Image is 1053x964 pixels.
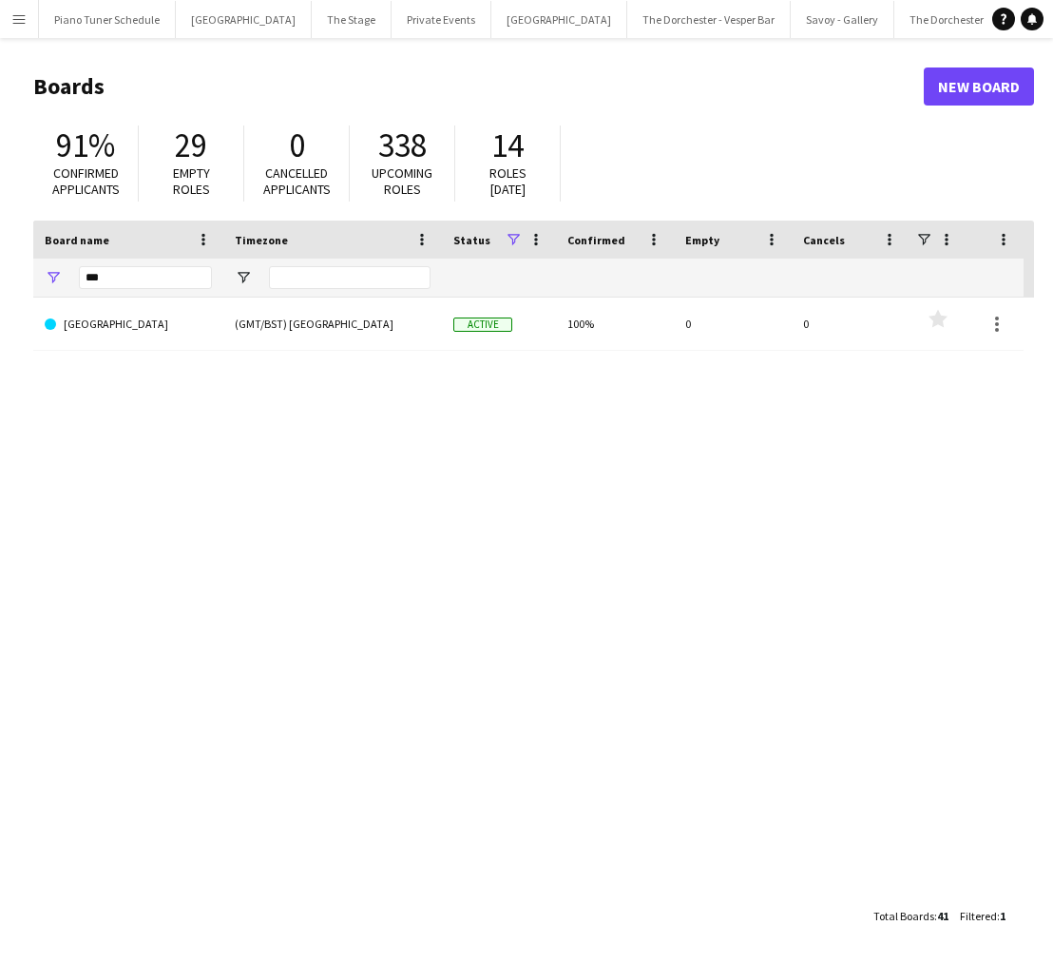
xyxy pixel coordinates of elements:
[235,233,288,247] span: Timezone
[960,909,997,923] span: Filtered
[489,164,526,198] span: Roles [DATE]
[39,1,176,38] button: Piano Tuner Schedule
[937,909,948,923] span: 41
[491,1,627,38] button: [GEOGRAPHIC_DATA]
[556,298,674,350] div: 100%
[567,233,625,247] span: Confirmed
[263,164,331,198] span: Cancelled applicants
[45,298,212,351] a: [GEOGRAPHIC_DATA]
[223,298,442,350] div: (GMT/BST) [GEOGRAPHIC_DATA]
[674,298,792,350] div: 0
[33,72,924,101] h1: Boards
[392,1,491,38] button: Private Events
[960,897,1005,935] div: :
[873,909,934,923] span: Total Boards
[873,897,948,935] div: :
[45,233,109,247] span: Board name
[176,1,312,38] button: [GEOGRAPHIC_DATA]
[627,1,791,38] button: The Dorchester - Vesper Bar
[175,125,207,166] span: 29
[52,164,120,198] span: Confirmed applicants
[56,125,115,166] span: 91%
[791,1,894,38] button: Savoy - Gallery
[269,266,431,289] input: Timezone Filter Input
[289,125,305,166] span: 0
[453,233,490,247] span: Status
[685,233,719,247] span: Empty
[173,164,210,198] span: Empty roles
[453,318,512,332] span: Active
[372,164,432,198] span: Upcoming roles
[792,298,909,350] div: 0
[924,67,1034,106] a: New Board
[803,233,845,247] span: Cancels
[1000,909,1005,923] span: 1
[491,125,524,166] span: 14
[79,266,212,289] input: Board name Filter Input
[378,125,427,166] span: 338
[45,269,62,286] button: Open Filter Menu
[235,269,252,286] button: Open Filter Menu
[312,1,392,38] button: The Stage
